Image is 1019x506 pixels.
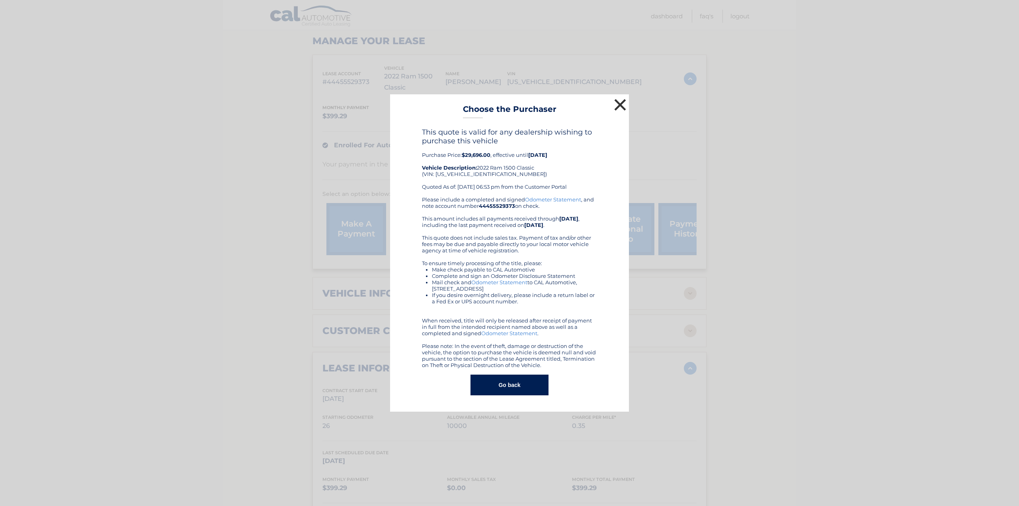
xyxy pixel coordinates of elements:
[432,279,597,292] li: Mail check and to CAL Automotive, [STREET_ADDRESS]
[470,375,548,395] button: Go back
[432,292,597,305] li: If you desire overnight delivery, please include a return label or a Fed Ex or UPS account number.
[432,266,597,273] li: Make check payable to CAL Automotive
[422,128,597,145] h4: This quote is valid for any dealership wishing to purchase this vehicle
[481,330,537,336] a: Odometer Statement
[471,279,527,285] a: Odometer Statement
[612,97,628,113] button: ×
[528,152,547,158] b: [DATE]
[422,128,597,196] div: Purchase Price: , effective until 2022 Ram 1500 Classic (VIN: [US_VEHICLE_IDENTIFICATION_NUMBER])...
[422,196,597,368] div: Please include a completed and signed , and note account number on check. This amount includes al...
[462,152,490,158] b: $29,696.00
[559,215,578,222] b: [DATE]
[422,164,477,171] strong: Vehicle Description:
[463,104,556,118] h3: Choose the Purchaser
[525,196,581,203] a: Odometer Statement
[524,222,543,228] b: [DATE]
[479,203,515,209] b: 44455529373
[432,273,597,279] li: Complete and sign an Odometer Disclosure Statement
